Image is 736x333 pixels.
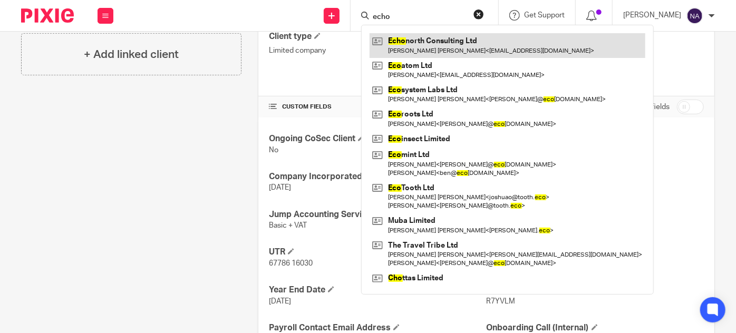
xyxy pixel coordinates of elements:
[269,209,486,220] h4: Jump Accounting Service
[269,133,486,144] h4: Ongoing CoSec Client
[269,247,486,258] h4: UTR
[473,9,484,19] button: Clear
[269,103,486,111] h4: CUSTOM FIELDS
[372,13,467,22] input: Search
[269,184,291,191] span: [DATE]
[269,146,278,154] span: No
[21,8,74,23] img: Pixie
[686,7,703,24] img: svg%3E
[269,31,486,42] h4: Client type
[84,46,179,63] h4: + Add linked client
[269,45,486,56] p: Limited company
[524,12,565,19] span: Get Support
[487,298,516,305] span: R7YVLM
[269,222,307,229] span: Basic + VAT
[269,298,291,305] span: [DATE]
[623,10,681,21] p: [PERSON_NAME]
[269,171,486,182] h4: Company Incorporated On
[269,285,486,296] h4: Year End Date
[269,260,313,267] span: 67786 16030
